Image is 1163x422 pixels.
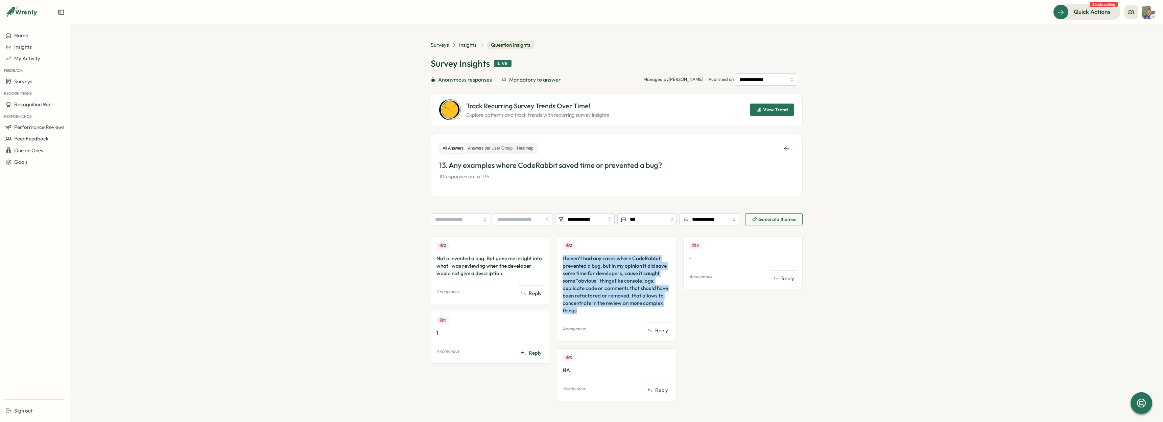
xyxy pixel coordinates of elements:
[563,326,586,332] p: Anonymous
[709,73,797,86] span: Published on
[436,289,459,295] p: Anonymous
[436,317,449,324] div: Upvotes
[1142,6,1155,19] img: Varghese
[644,326,671,336] button: Reply
[439,160,794,171] p: 13. Any examples where CodeRabbit saved time or prevented a bug?
[655,327,668,334] span: Reply
[438,75,492,84] span: Anonymous responses
[515,144,536,153] label: Heatmap
[655,386,668,394] span: Reply
[466,111,609,119] p: Explore patterns and track trends with recurring survey insights
[563,255,670,314] div: I haven't had any cases where CodeRabbit prevented a bug, but in my opinion it did save some time...
[689,242,702,249] div: Upvotes
[14,159,28,165] span: Goals
[494,60,512,67] div: Live
[781,275,794,282] span: Reply
[436,255,544,277] div: Not prevented a bug. But gave me insight into what I was reviewing when the developer would not g...
[431,41,449,49] a: Surveys
[14,147,43,154] span: One on Ones
[14,55,40,62] span: My Activity
[644,385,671,395] button: Reply
[518,348,544,358] button: Reply
[529,290,542,297] span: Reply
[14,32,28,39] span: Home
[563,385,586,392] p: Anonymous
[669,76,703,82] span: [PERSON_NAME]
[563,242,575,249] div: Upvotes
[689,274,712,280] p: Anonymous
[14,44,32,50] span: Insights
[529,349,542,357] span: Reply
[518,288,544,298] button: Reply
[459,41,477,49] a: Insights
[436,329,544,337] div: 1
[466,101,609,111] p: Track Recurring Survey Trends Over Time!
[750,104,794,116] button: View Trend
[431,58,490,69] h1: Survey Insights
[563,354,575,361] div: Upvotes
[763,107,788,112] span: View Trend
[436,348,459,354] p: Anonymous
[1090,2,1118,7] span: 2 tasks waiting
[439,173,794,180] p: 10 responses out of 136
[14,407,33,414] span: Sign out
[1074,7,1111,16] span: Quick Actions
[466,144,515,153] label: Answers per User Group
[14,124,65,130] span: Performance Reviews
[758,217,796,222] span: Generate themes
[14,135,49,142] span: Peer Feedback
[563,367,670,374] div: NA
[1053,4,1120,19] button: Quick Actions
[58,9,65,16] button: Expand sidebar
[14,78,32,85] span: Surveys
[436,242,449,249] div: Upvotes
[487,41,535,49] span: Question Insights
[745,213,803,225] button: Generate themes
[643,76,703,83] p: Managed by
[14,101,52,108] span: Recognition Wall
[509,75,561,84] span: Mandatory to answer
[441,144,466,153] label: All Answers
[689,255,797,262] div: -
[770,273,797,284] button: Reply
